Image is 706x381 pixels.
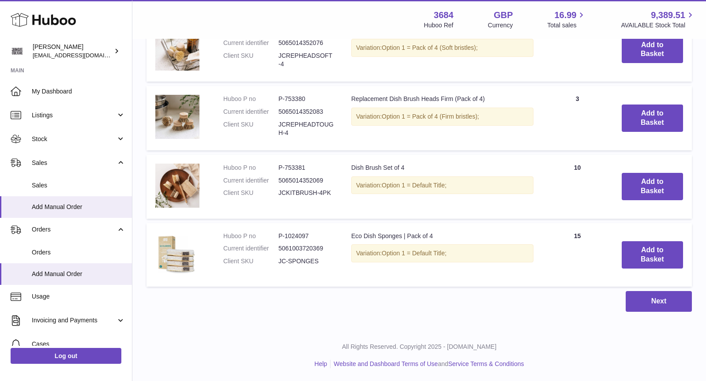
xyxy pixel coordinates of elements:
span: Add Manual Order [32,203,125,211]
dt: Current identifier [223,39,278,47]
dd: 5065014352076 [278,39,334,47]
a: Website and Dashboard Terms of Use [334,360,438,367]
dd: P-753381 [278,164,334,172]
dd: P-753380 [278,95,334,103]
dd: 5065014352069 [278,176,334,185]
div: Variation: [351,176,533,194]
span: Option 1 = Pack of 4 (Soft bristles); [382,44,478,51]
td: 15 [542,223,613,287]
dt: Client SKU [223,189,278,197]
td: Eco Dish Sponges | Pack of 4 [342,223,542,287]
dd: JCREPHEADTOUGH-4 [278,120,334,137]
a: 9,389.51 AVAILABLE Stock Total [621,9,695,30]
span: AVAILABLE Stock Total [621,21,695,30]
span: Sales [32,181,125,190]
a: Help [315,360,327,367]
td: 3 [542,86,613,150]
div: Huboo Ref [424,21,454,30]
span: Stock [32,135,116,143]
td: Replacement Dish Brush Heads Firm (Pack of 4) [342,86,542,150]
dt: Current identifier [223,244,278,253]
span: Option 1 = Pack of 4 (Firm bristles); [382,113,479,120]
span: Total sales [547,21,586,30]
dt: Client SKU [223,257,278,265]
strong: 3684 [434,9,454,21]
dt: Client SKU [223,120,278,137]
p: All Rights Reserved. Copyright 2025 - [DOMAIN_NAME] [139,343,699,351]
button: Next [626,291,692,312]
span: [EMAIL_ADDRESS][DOMAIN_NAME] [33,52,130,59]
a: Service Terms & Conditions [448,360,524,367]
dd: 5065014352083 [278,108,334,116]
span: Add Manual Order [32,270,125,278]
td: 10 [542,155,613,219]
span: Usage [32,292,125,301]
dt: Huboo P no [223,164,278,172]
dt: Client SKU [223,52,278,68]
div: Variation: [351,39,533,57]
span: Option 1 = Default Title; [382,182,447,189]
strong: GBP [494,9,513,21]
img: Dish Brush Set of 4 [155,164,199,208]
dd: JCKITBRUSH-4PK [278,189,334,197]
span: My Dashboard [32,87,125,96]
a: Log out [11,348,121,364]
img: theinternationalventure@gmail.com [11,45,24,58]
span: Listings [32,111,116,120]
button: Add to Basket [622,36,683,63]
dd: P-1024097 [278,232,334,240]
img: Replacement Dish Brush Heads Soft (Pack of 4) [155,26,199,71]
dd: JCREPHEADSOFT-4 [278,52,334,68]
span: Sales [32,159,116,167]
div: Currency [488,21,513,30]
button: Add to Basket [622,105,683,132]
dt: Current identifier [223,176,278,185]
span: Orders [32,225,116,234]
span: Orders [32,248,125,257]
td: Dish Brush Set of 4 [342,155,542,219]
div: [PERSON_NAME] [33,43,112,60]
button: Add to Basket [622,241,683,269]
dd: JC-SPONGES [278,257,334,265]
div: Variation: [351,244,533,262]
li: and [330,360,524,368]
span: 9,389.51 [651,9,685,21]
a: 16.99 Total sales [547,9,586,30]
dd: 5061003720369 [278,244,334,253]
td: 8 [542,18,613,82]
dt: Huboo P no [223,232,278,240]
dt: Huboo P no [223,95,278,103]
span: Invoicing and Payments [32,316,116,325]
button: Add to Basket [622,173,683,200]
dt: Current identifier [223,108,278,116]
td: Replacement Dish Brush Heads Soft (Pack of 4) [342,18,542,82]
span: Option 1 = Default Title; [382,250,447,257]
img: Eco Dish Sponges | Pack of 4 [155,232,199,276]
span: 16.99 [554,9,576,21]
div: Variation: [351,108,533,126]
img: Replacement Dish Brush Heads Firm (Pack of 4) [155,95,199,139]
span: Cases [32,340,125,348]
